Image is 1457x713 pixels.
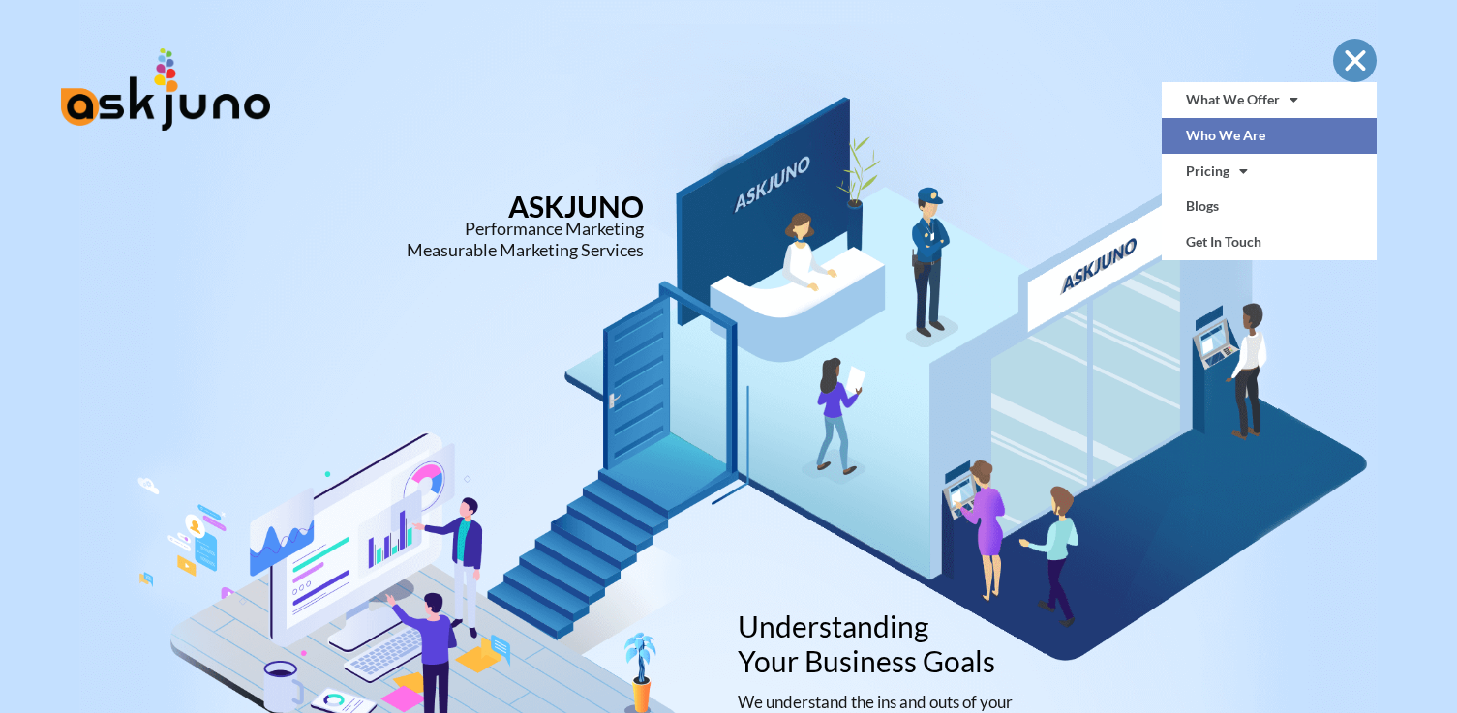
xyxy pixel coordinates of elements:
a: Get In Touch [1162,224,1378,260]
a: Pricing [1162,154,1378,190]
a: Blogs [1162,189,1378,224]
a: Who We Are [1162,118,1378,154]
h1: ASKJUNO [223,189,643,223]
div: Menu Toggle [1333,39,1377,82]
div: Performance Marketing Measurable Marketing Services [223,219,643,260]
h2: Understanding Your Business Goals [738,609,1067,678]
a: What We Offer [1162,82,1378,118]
